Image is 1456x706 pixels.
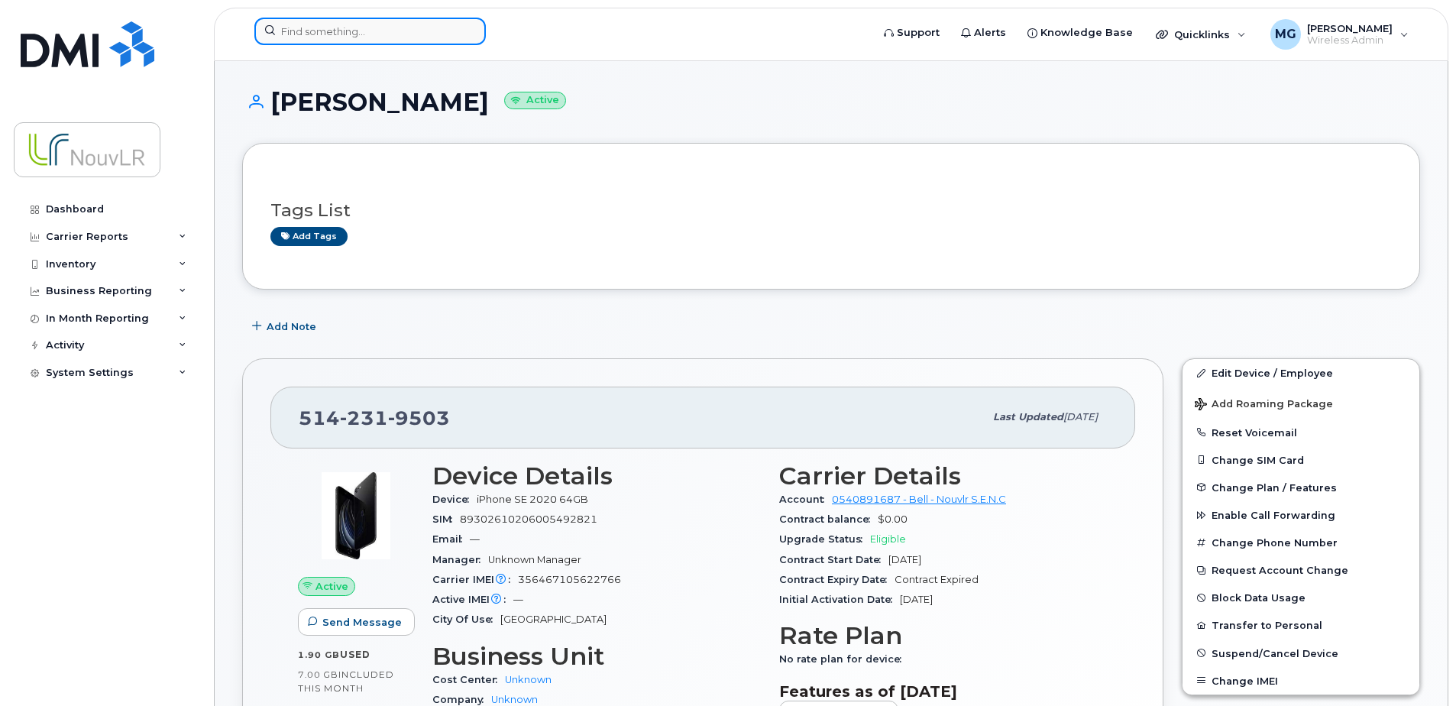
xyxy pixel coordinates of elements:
h3: Carrier Details [779,462,1108,490]
span: used [340,649,370,660]
span: Upgrade Status [779,533,870,545]
span: [DATE] [1063,411,1098,423]
button: Change SIM Card [1183,446,1419,474]
span: Eligible [870,533,906,545]
h3: Device Details [432,462,761,490]
span: Unknown Manager [488,554,581,565]
span: Change Plan / Features [1212,481,1337,493]
button: Change IMEI [1183,667,1419,695]
small: Active [504,92,566,109]
span: iPhone SE 2020 64GB [477,494,588,505]
span: Company [432,694,491,705]
button: Send Message [298,608,415,636]
button: Change Phone Number [1183,529,1419,556]
span: Active IMEI [432,594,513,605]
span: [DATE] [888,554,921,565]
span: included this month [298,669,394,694]
h3: Business Unit [432,643,761,670]
a: Edit Device / Employee [1183,359,1419,387]
span: Manager [432,554,488,565]
h3: Tags List [270,201,1392,220]
a: Unknown [505,674,552,685]
span: Enable Call Forwarding [1212,510,1335,521]
span: Add Note [267,319,316,334]
span: 1.90 GB [298,649,340,660]
span: Cost Center [432,674,505,685]
span: Contract Expiry Date [779,574,895,585]
h1: [PERSON_NAME] [242,89,1420,115]
span: Initial Activation Date [779,594,900,605]
span: Add Roaming Package [1195,398,1333,413]
button: Request Account Change [1183,556,1419,584]
span: 356467105622766 [518,574,621,585]
span: SIM [432,513,460,525]
span: Contract Expired [895,574,979,585]
span: 7.00 GB [298,669,338,680]
span: — [513,594,523,605]
span: 514 [299,406,450,429]
button: Transfer to Personal [1183,611,1419,639]
a: Unknown [491,694,538,705]
img: image20231002-3703462-2fle3a.jpeg [310,470,402,562]
span: 89302610206005492821 [460,513,597,525]
span: Account [779,494,832,505]
span: Last updated [993,411,1063,423]
button: Add Note [242,313,329,340]
button: Add Roaming Package [1183,387,1419,419]
span: [DATE] [900,594,933,605]
button: Change Plan / Features [1183,474,1419,501]
span: — [470,533,480,545]
span: Email [432,533,470,545]
span: 231 [340,406,388,429]
button: Enable Call Forwarding [1183,501,1419,529]
span: Carrier IMEI [432,574,518,585]
a: 0540891687 - Bell - Nouvlr S.E.N.C [832,494,1006,505]
h3: Rate Plan [779,622,1108,649]
span: Contract balance [779,513,878,525]
span: Send Message [322,615,402,630]
span: Device [432,494,477,505]
span: $0.00 [878,513,908,525]
span: City Of Use [432,614,500,625]
span: Contract Start Date [779,554,888,565]
span: Suspend/Cancel Device [1212,647,1338,659]
h3: Features as of [DATE] [779,682,1108,701]
span: No rate plan for device [779,653,909,665]
span: 9503 [388,406,450,429]
button: Block Data Usage [1183,584,1419,611]
button: Suspend/Cancel Device [1183,640,1419,667]
span: Active [315,579,348,594]
button: Reset Voicemail [1183,419,1419,446]
a: Add tags [270,227,348,246]
span: [GEOGRAPHIC_DATA] [500,614,607,625]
